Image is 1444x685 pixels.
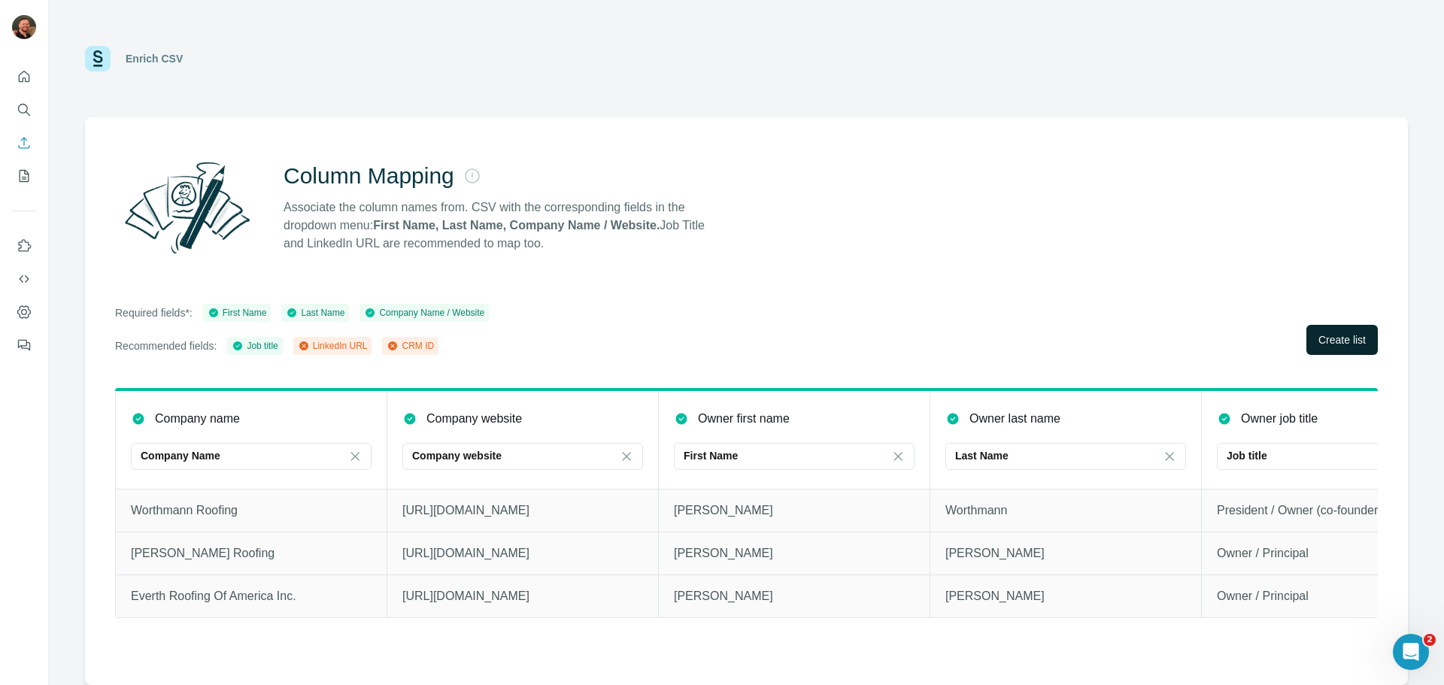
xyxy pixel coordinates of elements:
img: Surfe Illustration - Column Mapping [115,153,259,262]
button: Feedback [12,332,36,359]
button: Use Surfe API [12,265,36,292]
p: [PERSON_NAME] [674,587,915,605]
p: Recommended fields: [115,338,217,353]
p: Associate the column names from. CSV with the corresponding fields in the dropdown menu: Job Titl... [284,199,718,253]
h2: Column Mapping [284,162,454,189]
p: Worthmann Roofing [131,502,372,520]
img: Surfe Logo [85,46,111,71]
p: Everth Roofing Of America Inc. [131,587,372,605]
div: Last Name [286,306,344,320]
p: Job title [1227,448,1267,463]
p: First Name [684,448,738,463]
p: [URL][DOMAIN_NAME] [402,544,643,562]
p: [PERSON_NAME] Roofing [131,544,372,562]
p: Worthmann [945,502,1186,520]
button: Quick start [12,63,36,90]
strong: First Name, Last Name, Company Name / Website. [373,219,660,232]
p: Company website [412,448,502,463]
div: Job title [232,339,278,353]
p: [PERSON_NAME] [674,544,915,562]
button: Dashboard [12,299,36,326]
p: [PERSON_NAME] [945,544,1186,562]
p: Company name [155,410,240,428]
div: Company Name / Website [364,306,484,320]
p: [URL][DOMAIN_NAME] [402,502,643,520]
iframe: Intercom live chat [1393,634,1429,670]
p: Owner first name [698,410,790,428]
div: First Name [208,306,267,320]
p: Required fields*: [115,305,193,320]
p: [URL][DOMAIN_NAME] [402,587,643,605]
p: Last Name [955,448,1009,463]
span: 2 [1424,634,1436,646]
button: Use Surfe on LinkedIn [12,232,36,259]
p: [PERSON_NAME] [945,587,1186,605]
p: [PERSON_NAME] [674,502,915,520]
img: Avatar [12,15,36,39]
p: Owner last name [969,410,1060,428]
div: CRM ID [387,339,434,353]
button: Enrich CSV [12,129,36,156]
div: Enrich CSV [126,51,183,66]
p: Owner job title [1241,410,1318,428]
button: My lists [12,162,36,189]
div: LinkedIn URL [298,339,368,353]
p: Company Name [141,448,220,463]
p: Company website [426,410,522,428]
span: Create list [1318,332,1366,347]
button: Search [12,96,36,123]
button: Create list [1306,325,1378,355]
